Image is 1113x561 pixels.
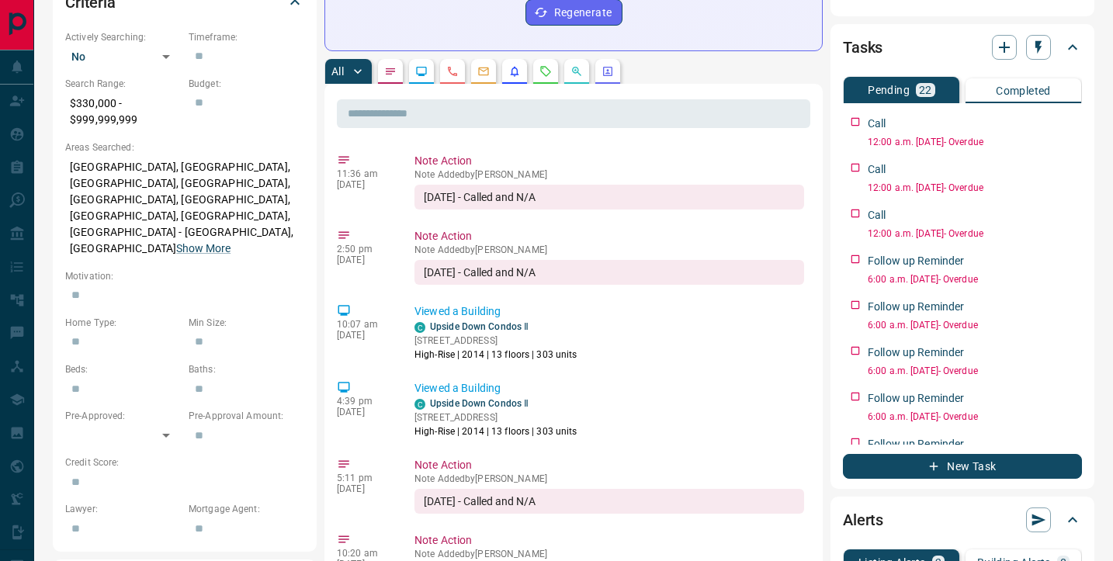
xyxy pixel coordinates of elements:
[843,501,1082,538] div: Alerts
[414,303,804,320] p: Viewed a Building
[868,390,964,407] p: Follow up Reminder
[65,409,181,423] p: Pre-Approved:
[868,135,1082,149] p: 12:00 a.m. [DATE] - Overdue
[843,454,1082,479] button: New Task
[337,179,391,190] p: [DATE]
[868,410,1082,424] p: 6:00 a.m. [DATE] - Overdue
[65,316,181,330] p: Home Type:
[868,207,886,223] p: Call
[65,30,181,44] p: Actively Searching:
[337,168,391,179] p: 11:36 am
[919,85,932,95] p: 22
[414,334,577,348] p: [STREET_ADDRESS]
[414,260,804,285] div: [DATE] - Called and N/A
[65,154,304,261] p: [GEOGRAPHIC_DATA], [GEOGRAPHIC_DATA], [GEOGRAPHIC_DATA], [GEOGRAPHIC_DATA], [GEOGRAPHIC_DATA], [G...
[414,399,425,410] div: condos.ca
[570,65,583,78] svg: Opportunities
[189,409,304,423] p: Pre-Approval Amount:
[189,77,304,91] p: Budget:
[414,473,804,484] p: Note Added by [PERSON_NAME]
[189,316,304,330] p: Min Size:
[65,455,304,469] p: Credit Score:
[414,457,804,473] p: Note Action
[415,65,428,78] svg: Lead Browsing Activity
[868,318,1082,332] p: 6:00 a.m. [DATE] - Overdue
[414,153,804,169] p: Note Action
[337,319,391,330] p: 10:07 am
[337,407,391,417] p: [DATE]
[414,532,804,549] p: Note Action
[414,185,804,210] div: [DATE] - Called and N/A
[868,345,964,361] p: Follow up Reminder
[189,502,304,516] p: Mortgage Agent:
[414,424,577,438] p: High-Rise | 2014 | 13 floors | 303 units
[65,44,181,69] div: No
[414,348,577,362] p: High-Rise | 2014 | 13 floors | 303 units
[414,489,804,514] div: [DATE] - Called and N/A
[65,269,304,283] p: Motivation:
[189,30,304,44] p: Timeframe:
[868,161,886,178] p: Call
[65,91,181,133] p: $330,000 - $999,999,999
[996,85,1051,96] p: Completed
[843,35,882,60] h2: Tasks
[868,299,964,315] p: Follow up Reminder
[189,362,304,376] p: Baths:
[414,244,804,255] p: Note Added by [PERSON_NAME]
[331,66,344,77] p: All
[337,473,391,483] p: 5:11 pm
[414,169,804,180] p: Note Added by [PERSON_NAME]
[65,362,181,376] p: Beds:
[868,364,1082,378] p: 6:00 a.m. [DATE] - Overdue
[868,272,1082,286] p: 6:00 a.m. [DATE] - Overdue
[868,436,964,452] p: Follow up Reminder
[414,322,425,333] div: condos.ca
[843,29,1082,66] div: Tasks
[868,116,886,132] p: Call
[414,380,804,397] p: Viewed a Building
[868,85,910,95] p: Pending
[477,65,490,78] svg: Emails
[430,398,529,409] a: Upside Down Condos Ⅱ
[337,396,391,407] p: 4:39 pm
[414,410,577,424] p: [STREET_ADDRESS]
[868,227,1082,241] p: 12:00 a.m. [DATE] - Overdue
[539,65,552,78] svg: Requests
[843,507,883,532] h2: Alerts
[602,65,614,78] svg: Agent Actions
[176,241,231,257] button: Show More
[868,253,964,269] p: Follow up Reminder
[446,65,459,78] svg: Calls
[843,5,909,16] p: 4:37 pm [DATE]
[868,181,1082,195] p: 12:00 a.m. [DATE] - Overdue
[384,65,397,78] svg: Notes
[337,244,391,255] p: 2:50 pm
[337,548,391,559] p: 10:20 am
[337,330,391,341] p: [DATE]
[65,77,181,91] p: Search Range:
[65,140,304,154] p: Areas Searched:
[337,255,391,265] p: [DATE]
[508,65,521,78] svg: Listing Alerts
[430,321,529,332] a: Upside Down Condos Ⅱ
[414,228,804,244] p: Note Action
[65,502,181,516] p: Lawyer:
[337,483,391,494] p: [DATE]
[414,549,804,559] p: Note Added by [PERSON_NAME]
